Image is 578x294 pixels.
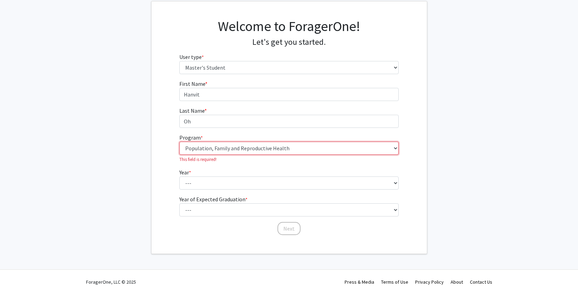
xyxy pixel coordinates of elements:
[179,133,203,142] label: Program
[381,279,408,285] a: Terms of Use
[179,37,399,47] h4: Let's get you started.
[179,107,204,114] span: Last Name
[179,18,399,34] h1: Welcome to ForagerOne!
[277,222,301,235] button: Next
[415,279,444,285] a: Privacy Policy
[470,279,492,285] a: Contact Us
[179,195,248,203] label: Year of Expected Graduation
[345,279,374,285] a: Press & Media
[179,80,205,87] span: First Name
[179,168,191,176] label: Year
[179,53,204,61] label: User type
[86,270,136,294] div: ForagerOne, LLC © 2025
[179,156,399,163] p: This field is required!
[451,279,463,285] a: About
[5,263,29,289] iframe: Chat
